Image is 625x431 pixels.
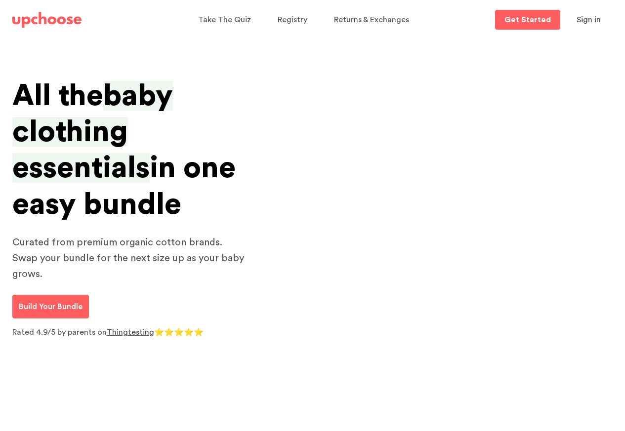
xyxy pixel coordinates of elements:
[12,153,236,219] span: in one easy bundle
[198,16,251,24] span: Take The Quiz
[12,81,173,183] span: baby clothing essentials
[495,10,560,30] a: Get Started
[278,10,310,30] a: Registry
[12,12,82,28] img: UpChoose
[107,328,154,336] a: Thingtesting
[12,328,107,336] span: Rated 4.9/5 by parents on
[12,81,103,111] span: All the
[564,10,613,30] button: Sign in
[12,295,89,318] a: Build Your Bundle
[19,301,83,313] p: Build Your Bundle
[278,16,307,24] span: Registry
[334,10,412,30] a: Returns & Exchanges
[504,16,551,24] p: Get Started
[577,16,601,24] span: Sign in
[334,16,409,24] span: Returns & Exchanges
[154,328,204,336] span: ⭐⭐⭐⭐⭐
[12,10,82,30] a: UpChoose
[198,10,254,30] a: Take The Quiz
[12,235,250,282] p: Curated from premium organic cotton brands. Swap your bundle for the next size up as your baby gr...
